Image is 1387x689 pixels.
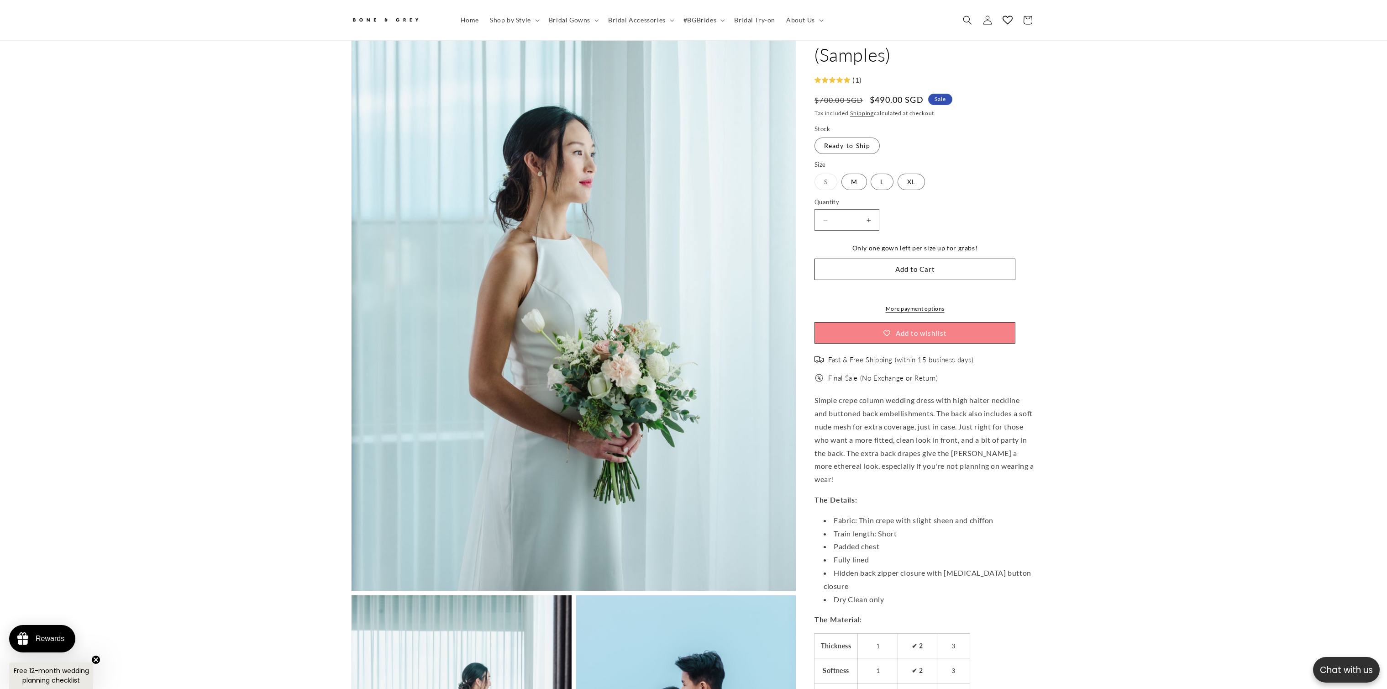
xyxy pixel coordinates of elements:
button: Write a review [624,16,685,32]
img: 849513 [2,49,131,242]
summary: Shop by Style [484,11,543,30]
img: Bone and Grey Bridal [351,13,420,28]
th: Softness [814,658,858,683]
label: Ready-to-Ship [814,138,880,154]
span: Free 12-month wedding planning checklist [14,666,89,685]
summary: Bridal Accessories [603,11,678,30]
s: $700.00 SGD [814,95,863,106]
div: The Elise dress was everything I was looking for and more! It was incredibly comfortable and easy... [7,273,126,335]
span: #BGBrides [683,16,716,24]
div: Tax included. calculated at checkout. [814,109,1036,118]
td: 3 [937,658,970,683]
li: Padded chest [824,541,1036,554]
div: Only one gown left per size up for grabs! [814,243,1015,254]
summary: #BGBrides [678,11,729,30]
div: Thank you so much for the review [PERSON_NAME], you look so beautiful in the [PERSON_NAME]. Also ... [7,361,126,406]
legend: Stock [814,125,831,134]
div: Free 12-month wedding planning checklistClose teaser [9,662,93,689]
td: 1 [858,658,898,683]
span: Home [461,16,479,24]
label: L [871,174,893,190]
span: Bridal Accessories [608,16,666,24]
label: XL [898,174,925,190]
a: Home [455,11,484,30]
div: [PERSON_NAME] [7,247,67,257]
strong: The Details: [814,495,857,504]
p: Chat with us [1313,663,1380,677]
a: More payment options [814,305,1015,313]
a: Bridal Try-on [729,11,781,30]
li: Fabric: Thin crepe with slight sheen and chiffon [824,514,1036,527]
span: Bridal Gowns [549,16,590,24]
span: Bridal Try-on [734,16,775,24]
a: Bone and Grey Bridal [348,9,446,31]
span: Fast & Free Shipping (within 15 business days) [828,355,974,365]
label: S [814,174,837,190]
button: Add to Cart [814,259,1015,280]
label: M [841,174,867,190]
th: Thickness [814,634,858,658]
h1: [PERSON_NAME] (Samples) [814,19,1036,67]
summary: About Us [781,11,827,30]
li: Hidden back zipper closure with [MEDICAL_DATA] button closure [824,567,1036,593]
li: Dry Clean only [824,593,1036,606]
button: Add to wishlist [814,323,1015,344]
a: Shipping [850,110,874,117]
li: Fully lined [824,553,1036,567]
button: Open chatbox [1313,657,1380,683]
span: Shop by Style [490,16,531,24]
label: Quantity [814,198,1015,207]
td: 1 [858,634,898,658]
span: About Us [786,16,815,24]
strong: The Material: [814,615,862,624]
span: $490.00 SGD [870,94,924,106]
span: Sale [928,94,952,105]
legend: Size [814,161,827,170]
div: (1) [850,74,862,87]
div: [DATE] [108,247,126,257]
td: 3 [937,634,970,658]
div: Rewards [36,635,64,643]
li: Train length: Short [824,527,1036,541]
strong: ✔ 2 [912,642,923,650]
strong: ✔ 2 [912,667,923,675]
span: Final Sale (No Exchange or Return) [828,374,938,383]
summary: Bridal Gowns [543,11,603,30]
div: Bone and Grey Bridal replied: [7,349,126,358]
button: Close teaser [91,655,100,664]
p: Simple crepe column wedding dress with high halter neckline and buttoned back embellishments. The... [814,394,1036,487]
summary: Search [957,10,977,30]
img: offer.png [814,374,824,383]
